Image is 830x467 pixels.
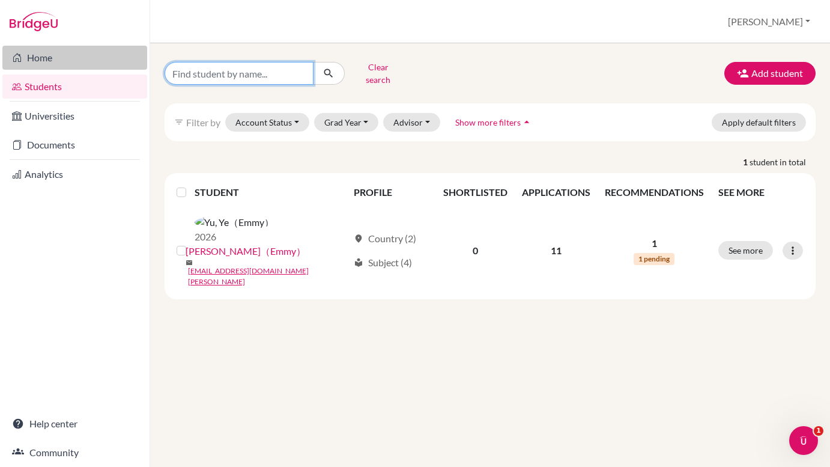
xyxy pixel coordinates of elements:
[2,46,147,70] a: Home
[789,426,818,455] iframe: Intercom live chat
[2,75,147,99] a: Students
[515,207,598,295] td: 11
[436,178,515,207] th: SHORTLISTED
[455,117,521,127] span: Show more filters
[2,133,147,157] a: Documents
[743,156,750,168] strong: 1
[718,241,773,260] button: See more
[354,258,363,267] span: local_library
[2,412,147,436] a: Help center
[354,255,412,270] div: Subject (4)
[383,113,440,132] button: Advisor
[722,10,816,33] button: [PERSON_NAME]
[2,162,147,186] a: Analytics
[314,113,379,132] button: Grad Year
[188,266,348,287] a: [EMAIL_ADDRESS][DOMAIN_NAME][PERSON_NAME]
[2,441,147,465] a: Community
[165,62,314,85] input: Find student by name...
[724,62,816,85] button: Add student
[195,215,274,230] img: Yu, Ye（Emmy）
[598,178,711,207] th: RECOMMENDATIONS
[225,113,309,132] button: Account Status
[711,178,811,207] th: SEE MORE
[436,207,515,295] td: 0
[2,104,147,128] a: Universities
[605,236,704,251] p: 1
[345,58,411,89] button: Clear search
[10,12,58,31] img: Bridge-U
[354,234,363,243] span: location_on
[634,253,674,265] span: 1 pending
[347,178,436,207] th: PROFILE
[174,117,184,127] i: filter_list
[186,117,220,128] span: Filter by
[195,230,274,244] p: 2026
[195,178,347,207] th: STUDENT
[712,113,806,132] button: Apply default filters
[515,178,598,207] th: APPLICATIONS
[186,244,306,258] a: [PERSON_NAME]（Emmy）
[814,426,823,436] span: 1
[445,113,543,132] button: Show more filtersarrow_drop_up
[186,259,193,266] span: mail
[354,231,416,246] div: Country (2)
[750,156,816,168] span: student in total
[521,116,533,128] i: arrow_drop_up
